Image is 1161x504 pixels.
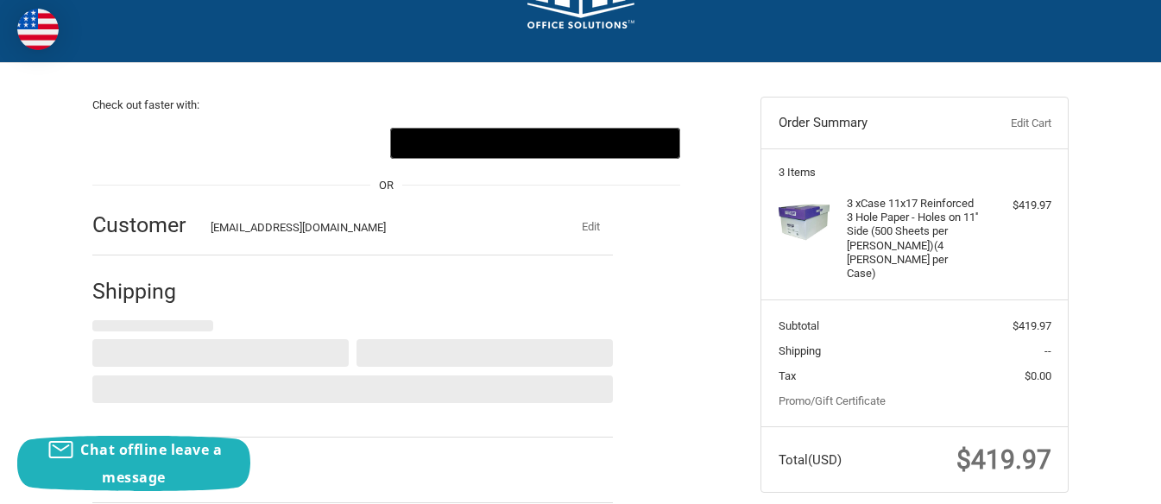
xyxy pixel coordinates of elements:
span: -- [1044,344,1051,357]
button: Chat offline leave a message [17,436,250,491]
h3: 3 Items [779,166,1051,180]
div: [EMAIL_ADDRESS][DOMAIN_NAME] [211,219,535,236]
a: Edit Cart [965,115,1051,132]
h3: Order Summary [779,115,966,132]
span: $419.97 [1013,319,1051,332]
span: Total (USD) [779,452,842,468]
span: OR [370,177,402,194]
img: duty and tax information for United States [17,9,59,50]
button: Edit [568,215,613,239]
h2: Customer [92,211,193,238]
span: Shipping [779,344,821,357]
h2: Shipping [92,278,193,305]
h4: 3 x Case 11x17 Reinforced 3 Hole Paper - Holes on 11'' Side (500 Sheets per [PERSON_NAME])(4 [PER... [847,197,979,281]
span: Tax [779,369,796,382]
div: $419.97 [983,197,1051,214]
span: Chat offline leave a message [80,440,222,487]
iframe: PayPal-paypal [92,128,383,159]
p: Check out faster with: [92,97,680,114]
span: $0.00 [1025,369,1051,382]
span: Subtotal [779,319,819,332]
span: $419.97 [956,444,1051,475]
button: Google Pay [390,128,681,159]
a: Promo/Gift Certificate [779,394,886,407]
